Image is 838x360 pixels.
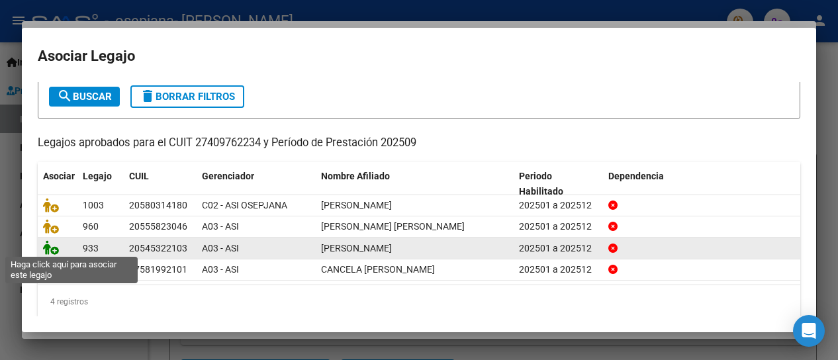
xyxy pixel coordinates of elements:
span: Buscar [57,91,112,103]
mat-icon: delete [140,88,156,104]
button: Borrar Filtros [130,85,244,108]
datatable-header-cell: Gerenciador [197,162,316,206]
span: Nombre Afiliado [321,171,390,181]
span: CANCELA MALENA ABRIL [321,264,435,275]
span: A03 - ASI [202,243,239,253]
div: 202501 a 202512 [519,219,598,234]
span: Asociar [43,171,75,181]
span: Borrar Filtros [140,91,235,103]
span: Legajo [83,171,112,181]
datatable-header-cell: Asociar [38,162,77,206]
div: 4 registros [38,285,800,318]
div: 202501 a 202512 [519,198,598,213]
span: Periodo Habilitado [519,171,563,197]
datatable-header-cell: Periodo Habilitado [514,162,603,206]
div: 202501 a 202512 [519,262,598,277]
div: 27581992101 [129,262,187,277]
span: 944 [83,264,99,275]
span: C02 - ASI OSEPJANA [202,200,287,210]
mat-icon: search [57,88,73,104]
p: Legajos aprobados para el CUIT 27409762234 y Período de Prestación 202509 [38,135,800,152]
datatable-header-cell: Legajo [77,162,124,206]
datatable-header-cell: Nombre Afiliado [316,162,514,206]
div: 20555823046 [129,219,187,234]
h2: Asociar Legajo [38,44,800,69]
span: A03 - ASI [202,221,239,232]
div: 20545322103 [129,241,187,256]
span: A03 - ASI [202,264,239,275]
button: Buscar [49,87,120,107]
span: TOGNETTI EITHAN UZIEL [321,243,392,253]
span: 960 [83,221,99,232]
div: 20580314180 [129,198,187,213]
datatable-header-cell: Dependencia [603,162,801,206]
span: CERNEIRA MIRKO NICOLAS [321,200,392,210]
span: Dependencia [608,171,664,181]
span: CUIL [129,171,149,181]
span: 933 [83,243,99,253]
span: Gerenciador [202,171,254,181]
span: MOLINA JOFRE JUAN MANUEL IGNACIO [321,221,465,232]
div: Open Intercom Messenger [793,315,825,347]
datatable-header-cell: CUIL [124,162,197,206]
div: 202501 a 202512 [519,241,598,256]
span: 1003 [83,200,104,210]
